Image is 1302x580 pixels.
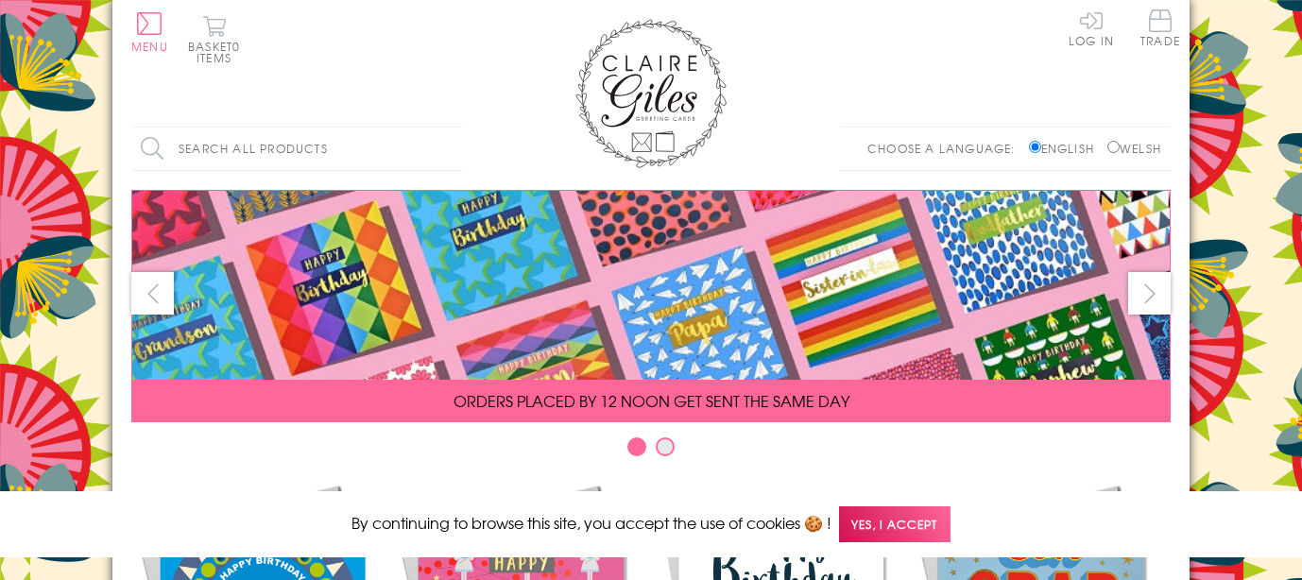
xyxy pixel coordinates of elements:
button: prev [131,272,174,315]
p: Choose a language: [867,140,1025,157]
img: Claire Giles Greetings Cards [575,19,727,168]
label: English [1029,140,1104,157]
a: Trade [1140,9,1180,50]
span: Trade [1140,9,1180,46]
div: Carousel Pagination [131,436,1171,466]
button: next [1128,272,1171,315]
span: 0 items [197,38,240,66]
button: Carousel Page 1 (Current Slide) [627,437,646,456]
span: Menu [131,38,168,55]
input: Search all products [131,128,462,170]
button: Carousel Page 2 [656,437,675,456]
input: English [1029,141,1041,153]
a: Log In [1069,9,1114,46]
label: Welsh [1107,140,1161,157]
input: Search [443,128,462,170]
span: Yes, I accept [839,506,951,543]
button: Basket0 items [188,15,240,63]
button: Menu [131,12,168,52]
input: Welsh [1107,141,1120,153]
span: ORDERS PLACED BY 12 NOON GET SENT THE SAME DAY [454,389,849,412]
